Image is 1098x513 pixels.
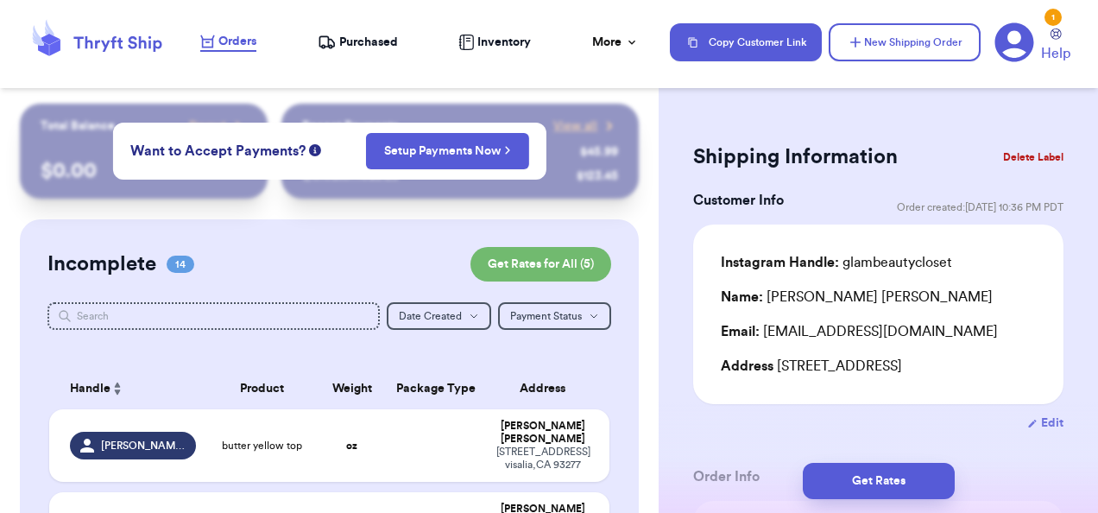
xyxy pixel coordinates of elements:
button: Copy Customer Link [670,23,822,61]
span: Instagram Handle: [721,256,839,269]
div: 1 [1044,9,1062,26]
span: Inventory [477,34,531,51]
th: Weight [319,368,386,409]
button: Get Rates [803,463,955,499]
th: Package Type [386,368,487,409]
a: Setup Payments Now [384,142,511,160]
a: Purchased [318,34,398,51]
a: Orders [200,33,256,52]
a: Help [1041,28,1070,64]
button: Edit [1027,415,1063,432]
strong: oz [346,440,357,451]
button: Delete Label [996,138,1070,176]
div: [STREET_ADDRESS] [721,356,1036,377]
div: [EMAIL_ADDRESS][DOMAIN_NAME] [721,321,1036,342]
span: [PERSON_NAME].[PERSON_NAME] [101,439,186,453]
span: Payout [189,117,226,135]
h2: Shipping Information [693,143,898,171]
div: [STREET_ADDRESS] visalia , CA 93277 [496,446,589,472]
div: $ 123.45 [577,168,618,185]
div: [PERSON_NAME] [PERSON_NAME] [496,420,589,446]
span: Handle [70,380,110,398]
span: 14 [167,256,194,273]
button: Date Created [387,302,491,330]
button: Get Rates for All (5) [470,247,611,282]
div: More [592,34,639,51]
div: [PERSON_NAME] [PERSON_NAME] [721,287,993,307]
a: View all [553,117,618,135]
span: Address [721,359,773,373]
button: Sort ascending [110,378,124,399]
span: Help [1041,43,1070,64]
div: glambeautycloset [721,252,952,273]
span: butter yellow top [222,439,302,453]
p: Recent Payments [302,117,398,135]
div: $ 45.99 [580,143,618,161]
span: Payment Status [510,311,582,321]
span: Name: [721,290,763,304]
th: Address [486,368,609,409]
th: Product [206,368,319,409]
span: View all [553,117,597,135]
h3: Customer Info [693,190,784,211]
p: $ 0.00 [41,157,247,185]
a: Inventory [458,34,531,51]
a: 1 [994,22,1034,62]
span: Date Created [399,311,462,321]
span: Orders [218,33,256,50]
span: Order created: [DATE] 10:36 PM PDT [897,200,1063,214]
input: Search [47,302,380,330]
span: Email: [721,325,760,339]
a: Payout [189,117,247,135]
h2: Incomplete [47,250,156,278]
span: Want to Accept Payments? [130,141,306,161]
button: Setup Payments Now [366,133,529,169]
button: New Shipping Order [829,23,981,61]
p: Total Balance [41,117,115,135]
button: Payment Status [498,302,611,330]
span: Purchased [339,34,398,51]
